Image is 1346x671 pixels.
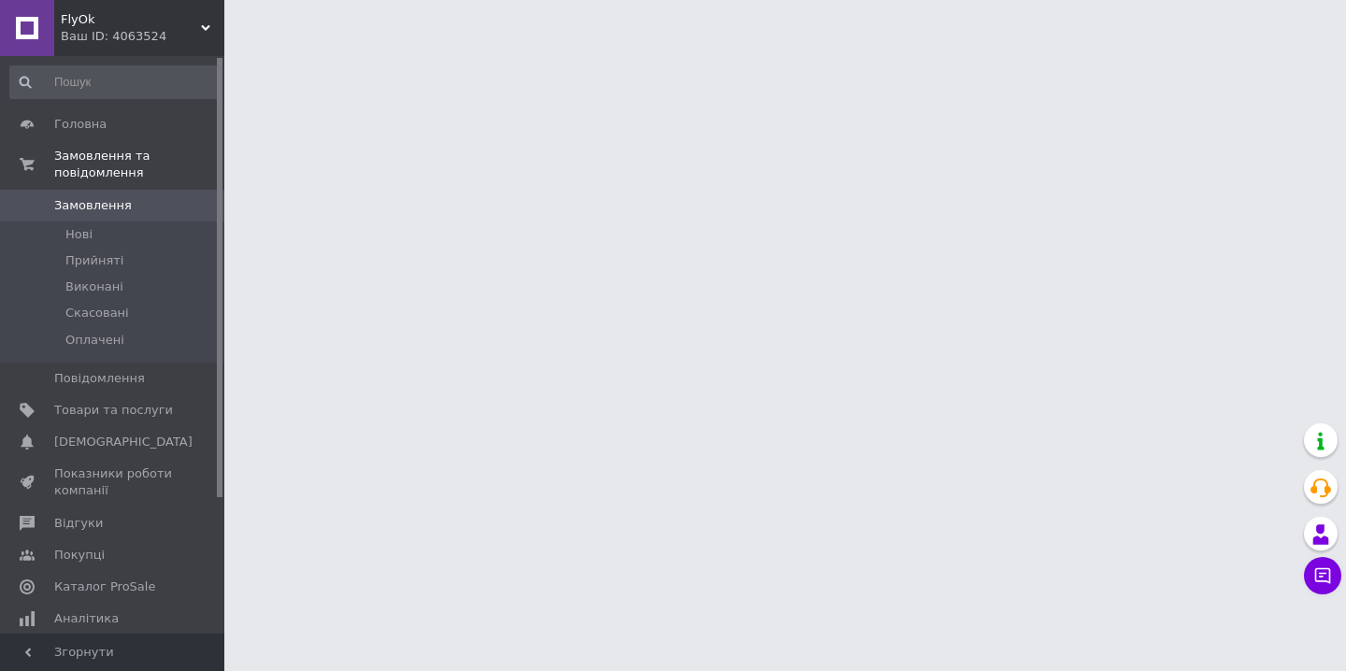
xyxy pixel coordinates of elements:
span: Покупці [54,547,105,564]
span: Повідомлення [54,370,145,387]
span: Головна [54,116,107,133]
span: FlyOk [61,11,201,28]
span: Оплачені [65,332,124,349]
button: Чат з покупцем [1304,557,1341,594]
span: Аналітика [54,610,119,627]
span: Скасовані [65,305,129,321]
span: Виконані [65,278,123,295]
div: Ваш ID: 4063524 [61,28,224,45]
span: [DEMOGRAPHIC_DATA] [54,434,193,450]
span: Замовлення [54,197,132,214]
span: Показники роботи компанії [54,465,173,499]
span: Каталог ProSale [54,578,155,595]
span: Відгуки [54,515,103,532]
span: Товари та послуги [54,402,173,419]
span: Нові [65,226,93,243]
span: Замовлення та повідомлення [54,148,224,181]
input: Пошук [9,65,221,99]
span: Прийняті [65,252,123,269]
